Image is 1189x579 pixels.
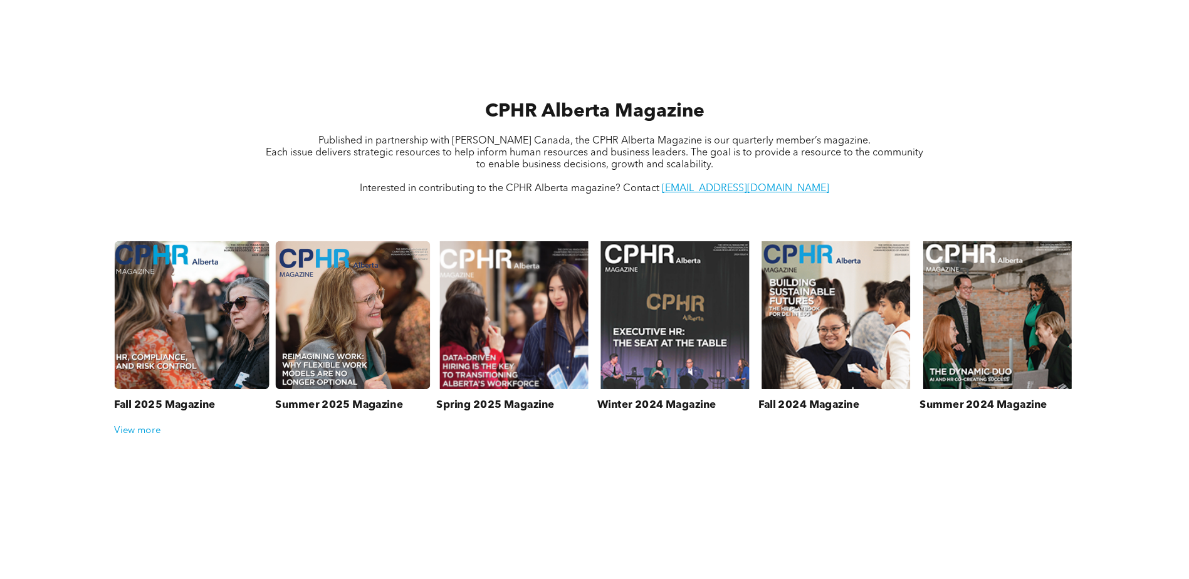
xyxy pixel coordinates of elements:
[597,398,716,411] h3: Winter 2024 Magazine
[360,184,659,194] span: Interested in contributing to the CPHR Alberta magazine? Contact
[662,184,829,194] a: [EMAIL_ADDRESS][DOMAIN_NAME]
[436,398,555,411] h3: Spring 2025 Magazine
[758,398,859,411] h3: Fall 2024 Magazine
[114,398,215,411] h3: Fall 2025 Magazine
[318,136,871,146] span: Published in partnership with [PERSON_NAME] Canada, the CPHR Alberta Magazine is our quarterly me...
[266,148,923,170] span: Each issue delivers strategic resources to help inform human resources and business leaders. The ...
[919,398,1047,411] h3: Summer 2024 Magazine
[275,398,403,411] h3: Summer 2025 Magazine
[108,425,1081,437] div: View more
[485,102,704,121] span: CPHR Alberta Magazine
